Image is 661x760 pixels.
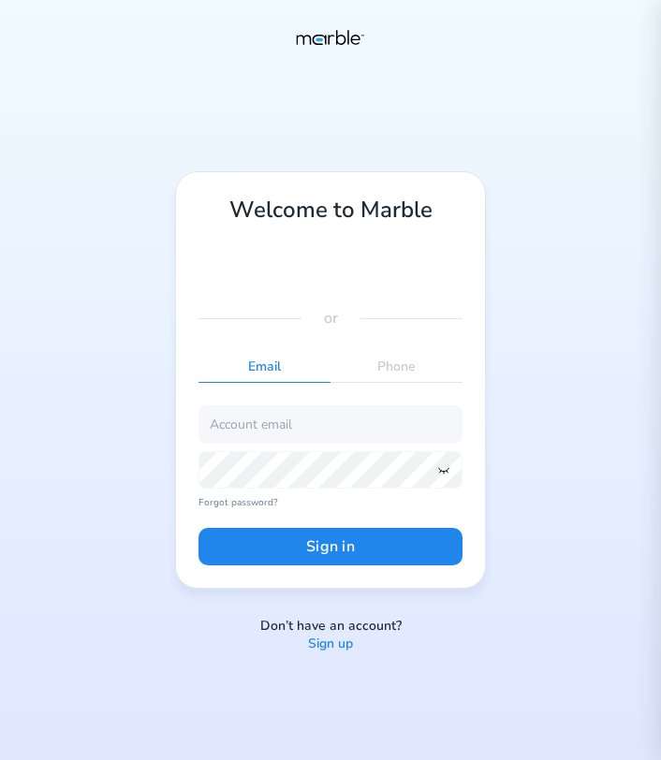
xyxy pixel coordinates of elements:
[198,352,330,382] p: Email
[198,245,425,286] div: Войти с аккаунтом Google (откроется в новой вкладке)
[260,618,402,636] p: Don’t have an account?
[324,307,338,329] p: or
[198,496,463,509] a: Forgot password?
[308,636,353,653] a: Sign up
[198,405,463,443] input: Account email
[189,245,434,286] iframe: Кнопка "Войти с аккаунтом Google"
[198,195,463,225] h1: Welcome to Marble
[330,352,463,382] p: Phone
[198,528,463,565] button: Sign in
